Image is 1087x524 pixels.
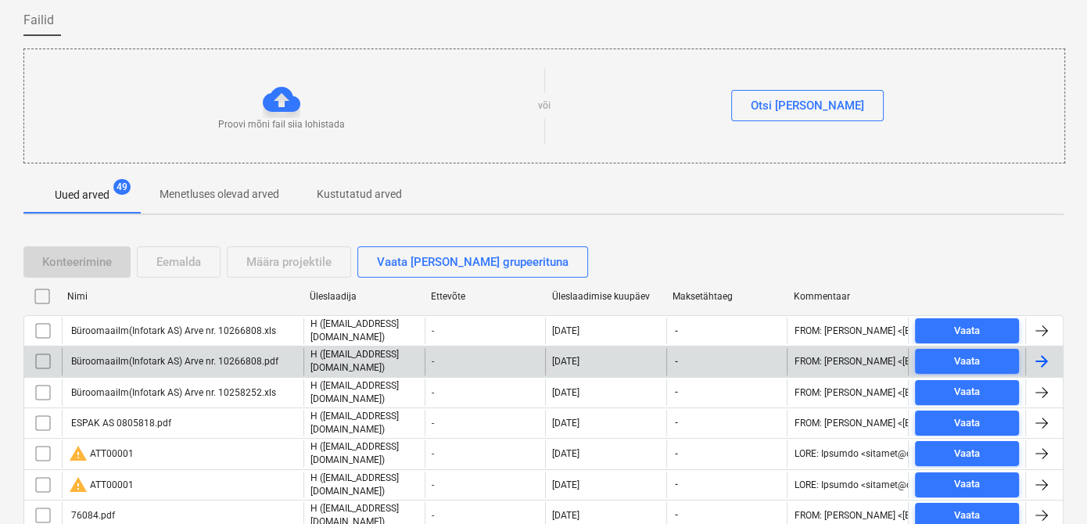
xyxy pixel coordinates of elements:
div: Proovi mõni fail siia lohistadavõiOtsi [PERSON_NAME] [23,48,1065,163]
p: Uued arved [55,187,109,203]
span: warning [69,444,88,463]
button: Otsi [PERSON_NAME] [731,90,884,121]
p: Menetluses olevad arved [160,186,279,203]
div: Büroomaailm(Infotark AS) Arve nr. 10258252.xls [69,387,276,398]
div: Nimi [67,291,297,302]
p: või [538,99,551,113]
div: - [425,440,546,467]
div: Kommentaar [794,291,902,302]
button: Vaata [915,318,1019,343]
div: Ettevõte [431,291,540,302]
div: Vaata [954,476,980,493]
span: - [673,508,680,522]
div: 76084.pdf [69,510,115,521]
button: Vaata [915,472,1019,497]
p: H ([EMAIL_ADDRESS][DOMAIN_NAME]) [310,472,418,498]
p: Proovi mõni fail siia lohistada [218,118,345,131]
div: ESPAK AS 0805818.pdf [69,418,171,429]
div: ATT00001 [69,444,134,463]
div: Üleslaadimise kuupäev [551,291,660,302]
p: H ([EMAIL_ADDRESS][DOMAIN_NAME]) [310,410,418,436]
div: Üleslaadija [310,291,418,302]
div: - [425,472,546,498]
p: H ([EMAIL_ADDRESS][DOMAIN_NAME]) [310,440,418,467]
div: Maksetähtaeg [673,291,781,302]
div: ATT00001 [69,476,134,494]
span: 49 [113,179,131,195]
div: Vaata [954,415,980,432]
span: - [673,416,680,429]
span: Failid [23,11,54,30]
span: - [673,355,680,368]
span: - [673,325,680,338]
div: Vaata [954,383,980,401]
p: Kustutatud arved [317,186,402,203]
div: [DATE] [552,356,579,367]
div: Vaata [954,445,980,463]
div: [DATE] [552,387,579,398]
div: Vaata [954,322,980,340]
div: [DATE] [552,418,579,429]
div: Büroomaailm(Infotark AS) Arve nr. 10266808.pdf [69,356,278,367]
p: H ([EMAIL_ADDRESS][DOMAIN_NAME]) [310,348,418,375]
span: - [673,447,680,461]
div: - [425,318,546,344]
div: - [425,379,546,406]
p: H ([EMAIL_ADDRESS][DOMAIN_NAME]) [310,318,418,344]
div: Otsi [PERSON_NAME] [751,95,864,116]
span: warning [69,476,88,494]
button: Vaata [915,380,1019,405]
span: - [673,478,680,491]
button: Vaata [915,441,1019,466]
div: - [425,410,546,436]
div: [DATE] [552,510,579,521]
p: H ([EMAIL_ADDRESS][DOMAIN_NAME]) [310,379,418,406]
div: Büroomaailm(Infotark AS) Arve nr. 10266808.xls [69,325,276,336]
div: Vaata [954,353,980,371]
div: [DATE] [552,325,579,336]
button: Vaata [915,411,1019,436]
span: - [673,386,680,399]
button: Vaata [915,349,1019,374]
div: [DATE] [552,479,579,490]
div: - [425,348,546,375]
div: Vaata [PERSON_NAME] grupeerituna [377,252,569,272]
button: Vaata [PERSON_NAME] grupeerituna [357,246,588,278]
div: [DATE] [552,448,579,459]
